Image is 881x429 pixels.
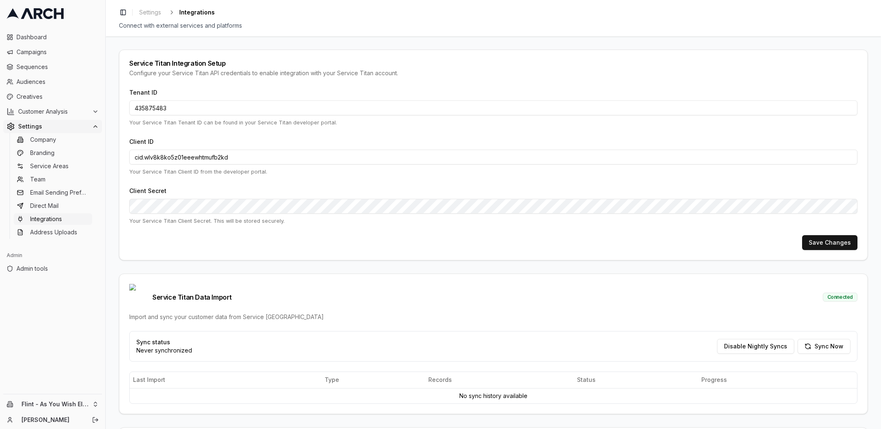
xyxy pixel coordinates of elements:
[425,372,574,388] th: Records
[129,168,857,176] p: Your Service Titan Client ID from the developer portal.
[18,107,89,116] span: Customer Analysis
[14,147,92,159] a: Branding
[3,120,102,133] button: Settings
[136,7,164,18] a: Settings
[129,313,857,321] div: Import and sync your customer data from Service [GEOGRAPHIC_DATA]
[3,31,102,44] a: Dashboard
[17,265,99,273] span: Admin tools
[129,217,857,225] p: Your Service Titan Client Secret. This will be stored securely.
[17,48,99,56] span: Campaigns
[18,122,89,131] span: Settings
[3,90,102,103] a: Creatives
[129,69,857,77] div: Configure your Service Titan API credentials to enable integration with your Service Titan account.
[30,149,55,157] span: Branding
[3,249,102,262] div: Admin
[30,215,62,223] span: Integrations
[17,63,99,71] span: Sequences
[130,372,321,388] th: Last Import
[30,136,56,144] span: Company
[30,162,69,170] span: Service Areas
[3,262,102,275] a: Admin tools
[14,226,92,238] a: Address Uploads
[136,338,192,346] p: Sync status
[17,33,99,41] span: Dashboard
[698,372,857,388] th: Progress
[574,372,698,388] th: Status
[119,21,868,30] div: Connect with external services and platforms
[30,175,45,184] span: Team
[129,89,157,96] label: Tenant ID
[30,188,89,197] span: Email Sending Preferences
[17,78,99,86] span: Audiences
[14,187,92,198] a: Email Sending Preferences
[3,105,102,118] button: Customer Analysis
[129,284,232,310] span: Service Titan Data Import
[90,414,101,426] button: Log out
[136,7,215,18] nav: breadcrumb
[802,235,857,250] button: Save Changes
[21,400,89,408] span: Flint - As You Wish Electric
[14,200,92,212] a: Direct Mail
[179,8,215,17] span: Integrations
[130,388,857,404] td: No sync history available
[3,75,102,88] a: Audiences
[129,138,154,145] label: Client ID
[14,174,92,185] a: Team
[129,100,857,115] input: Enter your Tenant ID
[30,202,59,210] span: Direct Mail
[321,372,425,388] th: Type
[14,213,92,225] a: Integrations
[14,160,92,172] a: Service Areas
[136,346,192,355] p: Never synchronized
[129,150,857,164] input: Enter your Client ID
[129,284,149,310] img: Service Titan logo
[129,60,857,67] div: Service Titan Integration Setup
[3,398,102,411] button: Flint - As You Wish Electric
[17,93,99,101] span: Creatives
[717,339,794,354] button: Disable Nightly Syncs
[139,8,161,17] span: Settings
[3,45,102,59] a: Campaigns
[129,187,166,194] label: Client Secret
[3,60,102,74] a: Sequences
[129,119,857,126] p: Your Service Titan Tenant ID can be found in your Service Titan developer portal.
[14,134,92,145] a: Company
[823,293,857,302] div: Connected
[21,416,83,424] a: [PERSON_NAME]
[798,339,850,354] button: Sync Now
[30,228,77,236] span: Address Uploads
